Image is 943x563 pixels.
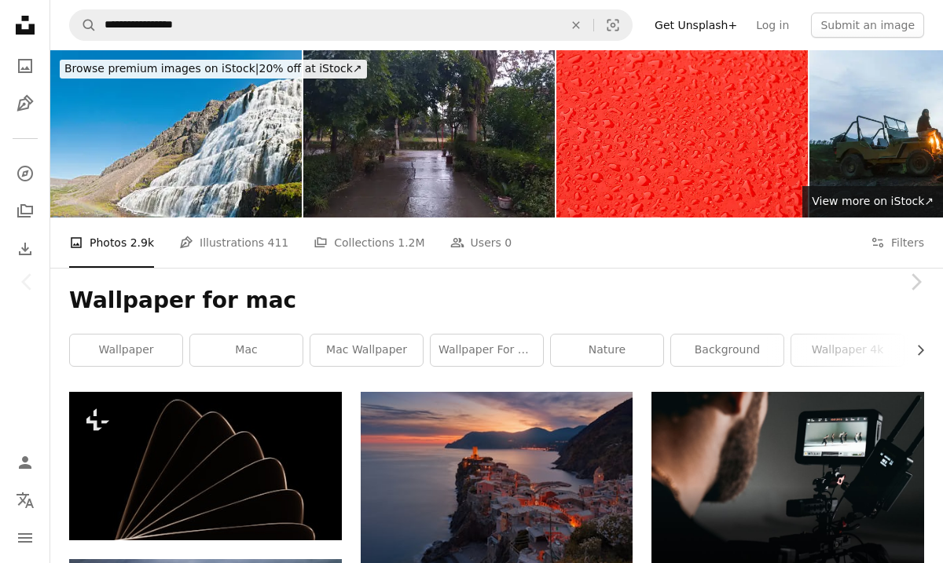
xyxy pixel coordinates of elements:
[398,234,424,251] span: 1.2M
[551,335,663,366] a: nature
[314,218,424,268] a: Collections 1.2M
[645,13,747,38] a: Get Unsplash+
[9,88,41,119] a: Illustrations
[791,335,904,366] a: wallpaper 4k
[50,50,302,218] img: Magnificent cascade rainbow child Dynjandi Iceland panorama
[9,447,41,478] a: Log in / Sign up
[812,195,934,207] span: View more on iStock ↗
[64,62,259,75] span: Browse premium images on iStock |
[559,10,593,40] button: Clear
[190,335,303,366] a: mac
[50,50,376,88] a: Browse premium images on iStock|20% off at iStock↗
[310,335,423,366] a: mac wallpaper
[70,335,182,366] a: wallpaper
[361,476,633,490] a: aerial view of village on mountain cliff during orange sunset
[505,234,512,251] span: 0
[9,522,41,554] button: Menu
[60,60,367,79] div: 20% off at iStock ↗
[69,9,633,41] form: Find visuals sitewide
[888,207,943,357] a: Next
[811,13,924,38] button: Submit an image
[802,186,943,218] a: View more on iStock↗
[871,218,924,268] button: Filters
[9,158,41,189] a: Explore
[69,459,342,473] a: a black and white photo of a fan shaped object
[556,50,808,218] img: Raindrops background Red surface covered with water drops condensation texture
[69,287,924,315] h1: Wallpaper for mac
[9,484,41,516] button: Language
[9,196,41,227] a: Collections
[268,234,289,251] span: 411
[70,10,97,40] button: Search Unsplash
[9,50,41,82] a: Photos
[747,13,798,38] a: Log in
[671,335,783,366] a: background
[179,218,288,268] a: Illustrations 411
[594,10,632,40] button: Visual search
[303,50,555,218] img: Rainy day.
[69,392,342,540] img: a black and white photo of a fan shaped object
[431,335,543,366] a: wallpaper for macbook
[450,218,512,268] a: Users 0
